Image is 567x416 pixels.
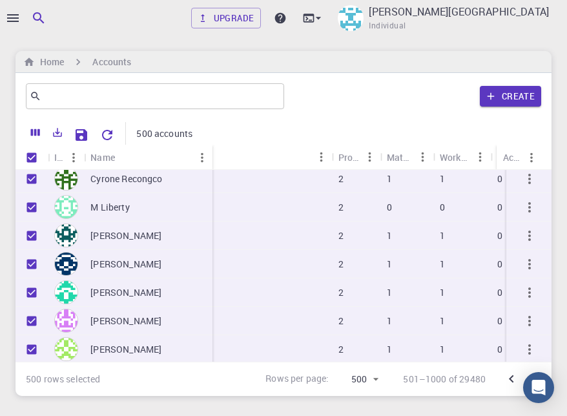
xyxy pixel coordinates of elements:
p: 0 [497,172,502,185]
p: 1 [440,286,445,299]
button: Go to next page [524,366,550,392]
p: 2 [338,258,344,271]
p: 1 [387,258,392,271]
p: 2 [338,343,344,356]
div: Name [84,145,212,170]
p: 0 [387,201,392,214]
div: Actions [497,145,542,170]
p: 1 [387,343,392,356]
p: [PERSON_NAME] [90,229,161,242]
p: 0 [497,201,502,214]
button: Menu [311,147,332,167]
span: Support [26,9,72,21]
h6: Home [35,55,64,69]
div: Workflows [433,145,491,170]
button: Menu [413,147,433,167]
span: Individual [369,19,406,32]
button: Reset Explorer Settings [94,122,120,148]
p: 0 [497,286,502,299]
p: 1 [440,258,445,271]
p: 1 [440,315,445,328]
div: Open Intercom Messenger [523,372,554,403]
div: 500 [334,370,382,389]
img: Anna University [338,5,364,31]
p: 1 [387,172,392,185]
p: [PERSON_NAME] [90,258,161,271]
div: Icon [54,145,63,170]
button: Sort [115,147,136,168]
p: 501–1000 of 29480 [403,373,486,386]
img: avatar [54,252,78,276]
div: Materials [380,145,433,170]
p: 2 [338,229,344,242]
div: Projects [332,145,380,170]
button: Menu [63,147,84,168]
button: Menu [470,147,491,167]
div: Projects [338,145,360,170]
nav: breadcrumb [21,55,134,69]
button: Go to previous page [499,366,524,392]
div: Actions [503,145,521,170]
p: 2 [338,286,344,299]
div: Icon [48,145,84,170]
button: Create [480,86,541,107]
img: avatar [54,337,78,361]
a: Upgrade [191,8,262,28]
button: Export [46,122,68,143]
img: avatar [54,309,78,333]
button: Save Explorer Settings [68,122,94,148]
button: Menu [521,147,542,168]
h6: Accounts [92,55,131,69]
p: [PERSON_NAME] [90,343,161,356]
p: 1 [387,315,392,328]
p: 2 [338,172,344,185]
p: 0 [497,229,502,242]
div: 500 rows selected [26,373,101,386]
p: 0 [440,201,445,214]
button: Columns [25,122,46,143]
p: 0 [497,258,502,271]
p: 1 [387,286,392,299]
img: avatar [54,167,78,191]
img: avatar [54,280,78,304]
button: Menu [360,147,380,167]
p: [PERSON_NAME] [90,286,161,299]
p: 1 [387,229,392,242]
p: 0 [497,315,502,328]
p: [PERSON_NAME] [90,315,161,328]
div: Workflows [440,145,470,170]
p: Rows per page: [265,372,329,387]
p: 0 [497,343,502,356]
p: 2 [338,201,344,214]
img: avatar [54,195,78,219]
p: 2 [338,315,344,328]
p: [PERSON_NAME][GEOGRAPHIC_DATA] [369,4,549,19]
img: avatar [54,224,78,247]
p: 1 [440,229,445,242]
div: Materials [387,145,413,170]
p: M Liberty [90,201,129,214]
p: Cyrone Recongco [90,172,162,185]
button: Menu [192,147,212,168]
div: Name [90,145,115,170]
p: 1 [440,343,445,356]
p: 500 accounts [136,127,192,140]
p: 1 [440,172,445,185]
